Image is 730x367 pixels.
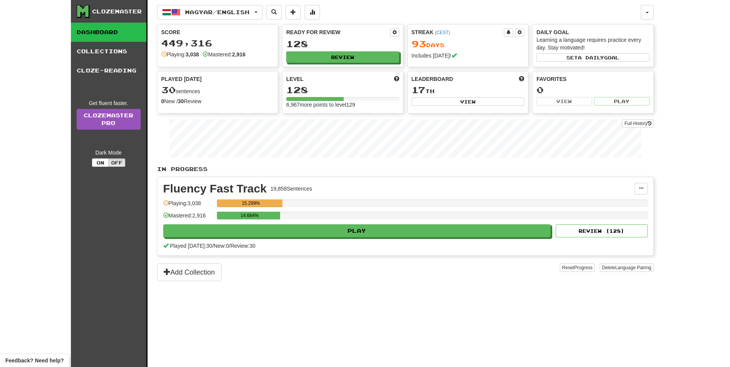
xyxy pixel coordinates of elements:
[305,5,320,20] button: More stats
[157,165,654,173] p: In Progress
[163,212,213,224] div: Mastered: 2,916
[286,85,399,95] div: 128
[556,224,648,237] button: Review (128)
[163,199,213,212] div: Playing: 3,038
[163,224,551,237] button: Play
[574,265,592,270] span: Progress
[185,51,199,58] strong: 3,038
[286,51,399,63] button: Review
[271,185,312,193] div: 19,858 Sentences
[536,53,650,62] button: Seta dailygoal
[157,5,262,20] button: Magyar/English
[286,101,399,109] div: 6,967 more points to level 129
[412,85,525,95] div: th
[412,84,425,95] span: 17
[71,42,146,61] a: Collections
[412,75,453,83] span: Leaderboard
[71,23,146,42] a: Dashboard
[594,97,650,105] button: Play
[536,85,650,95] div: 0
[161,97,274,105] div: New / Review
[229,243,230,249] span: /
[219,212,280,219] div: 14.684%
[163,183,267,194] div: Fluency Fast Track
[412,28,504,36] div: Streak
[161,28,274,36] div: Score
[230,243,255,249] span: Review: 30
[285,5,301,20] button: Add sentence to collection
[161,98,164,104] strong: 0
[161,84,176,95] span: 30
[412,38,426,49] span: 93
[412,39,525,49] div: Day s
[412,52,525,59] div: Includes [DATE]!
[536,75,650,83] div: Favorites
[394,75,399,83] span: Score more points to level up
[157,263,221,281] button: Add Collection
[560,263,595,272] button: ResetProgress
[519,75,524,83] span: This week in points, UTC
[600,263,654,272] button: DeleteLanguage Pairing
[170,243,212,249] span: Played [DATE]: 30
[286,39,399,49] div: 128
[435,30,450,35] a: (CEST)
[77,149,141,156] div: Dark Mode
[92,8,142,15] div: Clozemaster
[214,243,229,249] span: New: 0
[161,51,199,58] div: Playing:
[536,28,650,36] div: Daily Goal
[412,97,525,106] button: View
[108,158,125,167] button: Off
[161,75,202,83] span: Played [DATE]
[286,75,303,83] span: Level
[5,357,64,364] span: Open feedback widget
[161,38,274,48] div: 449,316
[212,243,214,249] span: /
[266,5,282,20] button: Search sentences
[185,9,249,15] span: Magyar / English
[232,51,246,58] strong: 2,916
[77,109,141,130] a: ClozemasterPro
[536,36,650,51] div: Learning a language requires practice every day. Stay motivated!
[615,265,651,270] span: Language Pairing
[578,55,604,60] span: a daily
[536,97,592,105] button: View
[203,51,245,58] div: Mastered:
[161,85,274,95] div: sentences
[219,199,283,207] div: 15.299%
[178,98,184,104] strong: 30
[286,28,390,36] div: Ready for Review
[92,158,109,167] button: On
[622,119,653,128] button: Full History
[71,61,146,80] a: Cloze-Reading
[77,99,141,107] div: Get fluent faster.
